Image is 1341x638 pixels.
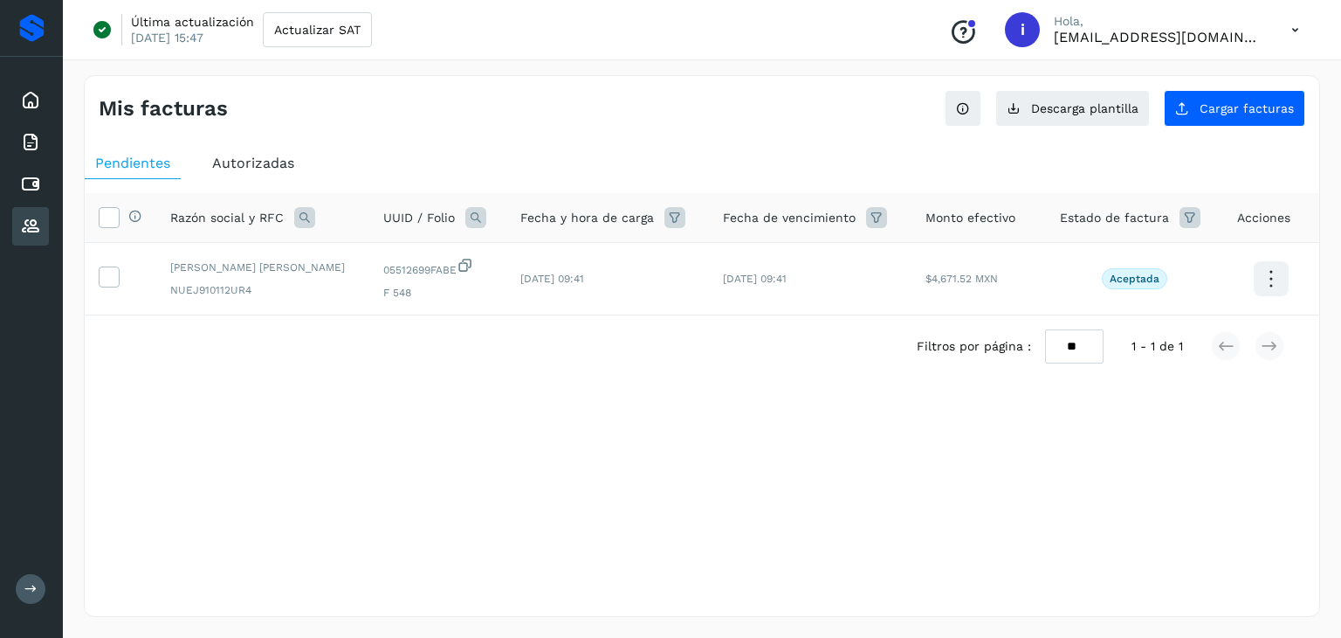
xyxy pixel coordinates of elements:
p: Aceptada [1110,273,1159,285]
span: Acciones [1237,209,1290,227]
h4: Mis facturas [99,96,228,121]
button: Descarga plantilla [995,90,1150,127]
button: Actualizar SAT [263,12,372,47]
span: Autorizadas [212,155,294,171]
span: Descarga plantilla [1031,102,1138,114]
span: 1 - 1 de 1 [1131,337,1183,356]
span: Filtros por página : [917,337,1031,356]
div: Proveedores [12,207,49,246]
span: F 548 [383,285,493,301]
div: Inicio [12,81,49,120]
span: Monto efectivo [925,209,1015,227]
span: Cargar facturas [1200,102,1294,114]
p: idelarosa@viako.com.mx [1054,29,1263,45]
span: [DATE] 09:41 [520,273,584,285]
span: $4,671.52 MXN [925,273,998,285]
div: Cuentas por pagar [12,165,49,204]
p: Hola, [1054,14,1263,29]
span: Fecha de vencimiento [723,209,856,227]
span: NUEJ910112UR4 [170,282,355,298]
p: Última actualización [131,14,254,30]
p: [DATE] 15:47 [131,30,203,45]
span: [DATE] 09:41 [723,273,787,285]
span: UUID / Folio [383,209,455,227]
span: Pendientes [95,155,170,171]
button: Cargar facturas [1164,90,1305,127]
span: Razón social y RFC [170,209,284,227]
span: Fecha y hora de carga [520,209,654,227]
span: Actualizar SAT [274,24,361,36]
div: Facturas [12,123,49,162]
span: 05512699FABE [383,257,493,278]
span: Estado de factura [1060,209,1169,227]
span: [PERSON_NAME] [PERSON_NAME] [170,260,355,275]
